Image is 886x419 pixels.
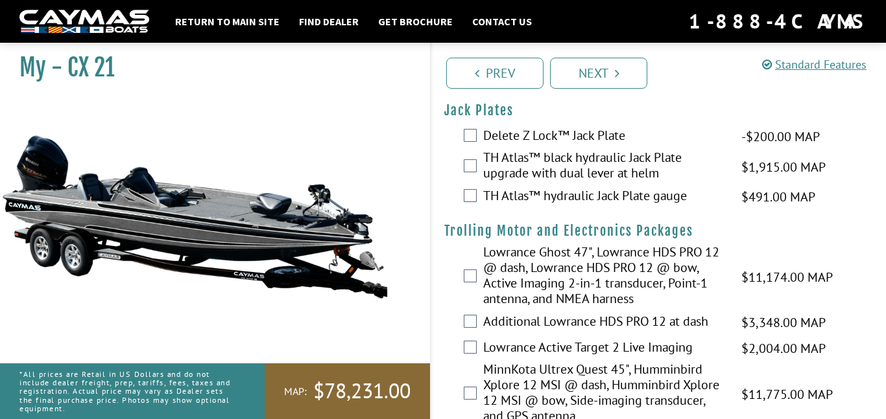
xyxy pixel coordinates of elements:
label: Delete Z Lock™ Jack Plate [483,128,725,146]
a: Next [550,58,647,89]
span: $1,915.00 MAP [741,157,826,177]
span: $11,775.00 MAP [741,385,833,404]
label: Lowrance Active Target 2 Live Imaging [483,339,725,358]
span: $11,174.00 MAP [741,267,833,287]
a: Prev [446,58,544,89]
label: TH Atlas™ hydraulic Jack Plate gauge [483,188,725,207]
ul: Pagination [443,56,886,89]
span: MAP: [284,385,307,398]
a: Find Dealer [293,13,365,30]
a: Contact Us [466,13,538,30]
h4: Jack Plates [444,102,873,119]
h4: Trolling Motor and Electronics Packages [444,223,873,239]
label: TH Atlas™ black hydraulic Jack Plate upgrade with dual lever at helm [483,150,725,184]
a: Return to main site [169,13,286,30]
div: 1-888-4CAYMAS [689,7,867,36]
span: $3,348.00 MAP [741,313,826,332]
a: Get Brochure [372,13,459,30]
a: MAP:$78,231.00 [265,363,430,419]
p: *All prices are Retail in US Dollars and do not include dealer freight, prep, tariffs, fees, taxe... [19,363,235,419]
span: -$200.00 MAP [741,127,820,146]
a: Standard Features [762,57,867,72]
span: $491.00 MAP [741,187,815,207]
span: $78,231.00 [313,378,411,405]
h1: My - CX 21 [19,53,398,82]
img: white-logo-c9c8dbefe5ff5ceceb0f0178aa75bf4bb51f6bca0971e226c86eb53dfe498488.png [19,10,149,34]
span: $2,004.00 MAP [741,339,826,358]
label: Additional Lowrance HDS PRO 12 at dash [483,313,725,332]
label: Lowrance Ghost 47", Lowrance HDS PRO 12 @ dash, Lowrance HDS PRO 12 @ bow, Active Imaging 2-in-1 ... [483,244,725,310]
